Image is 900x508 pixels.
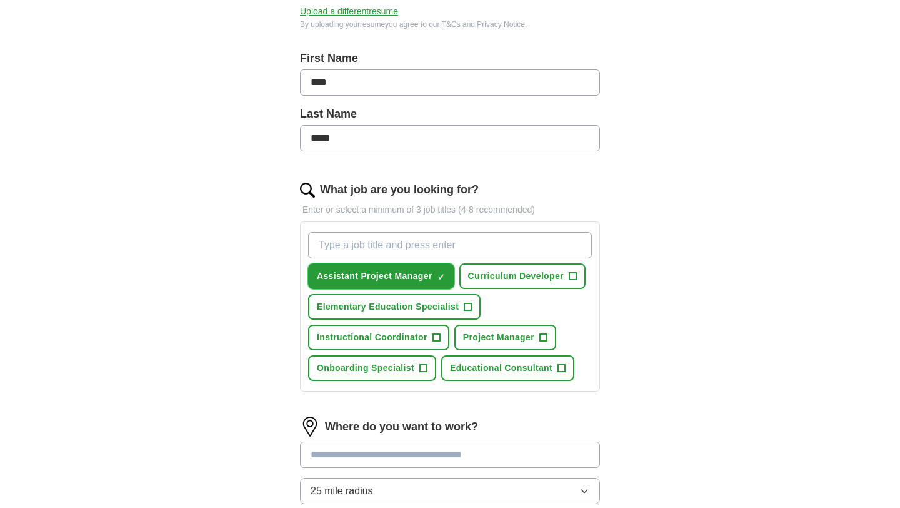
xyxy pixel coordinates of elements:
button: 25 mile radius [300,478,600,504]
span: Onboarding Specialist [317,362,414,375]
button: Onboarding Specialist [308,355,436,381]
img: search.png [300,183,315,198]
span: ✓ [437,272,445,282]
span: Assistant Project Manager [317,270,432,283]
button: Educational Consultant [441,355,574,381]
span: Educational Consultant [450,362,552,375]
span: Curriculum Developer [468,270,564,283]
img: location.png [300,417,320,437]
button: Assistant Project Manager✓ [308,263,454,289]
span: Elementary Education Specialist [317,300,459,313]
span: Project Manager [463,331,534,344]
input: Type a job title and press enter [308,232,592,258]
button: Instructional Coordinator [308,325,449,350]
span: 25 mile radius [311,484,373,499]
div: By uploading your resume you agree to our and . [300,19,600,30]
label: First Name [300,50,600,67]
p: Enter or select a minimum of 3 job titles (4-8 recommended) [300,203,600,216]
button: Curriculum Developer [459,263,586,289]
label: What job are you looking for? [320,181,479,198]
label: Where do you want to work? [325,419,478,435]
button: Elementary Education Specialist [308,294,481,320]
button: Project Manager [454,325,556,350]
a: T&Cs [442,20,461,29]
button: Upload a differentresume [300,5,398,18]
span: Instructional Coordinator [317,331,427,344]
a: Privacy Notice [477,20,525,29]
label: Last Name [300,106,600,123]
